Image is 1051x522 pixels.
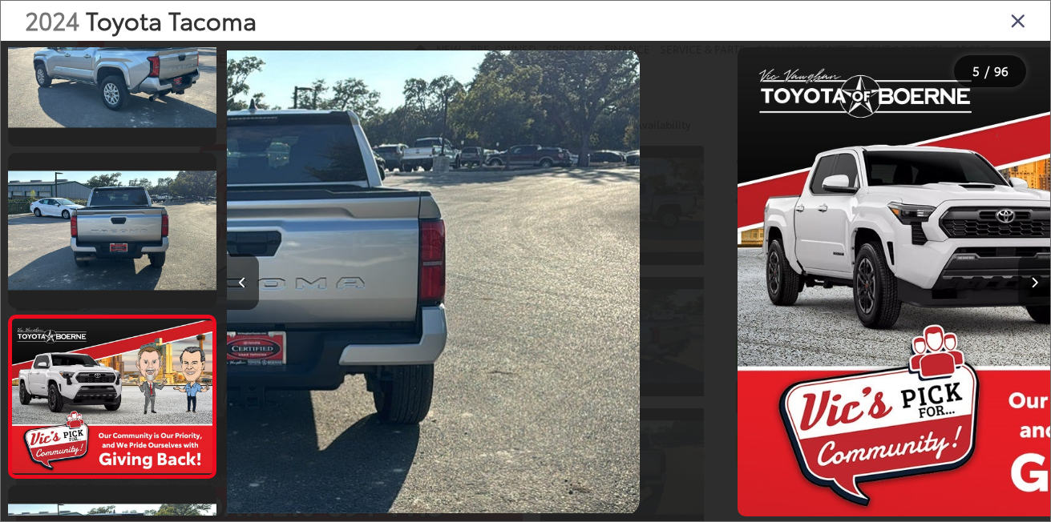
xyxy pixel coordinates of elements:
[972,62,980,79] span: 5
[6,9,218,128] img: 2024 Toyota Tacoma SR5
[86,2,257,37] span: Toyota Tacoma
[25,2,79,37] span: 2024
[994,62,1009,79] span: 96
[983,66,991,77] span: /
[1010,10,1026,30] i: Close gallery
[1018,254,1050,310] button: Next image
[6,171,218,290] img: 2024 Toyota Tacoma SR5
[10,320,214,473] img: 2024 Toyota Tacoma SR5
[227,254,259,310] button: Previous image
